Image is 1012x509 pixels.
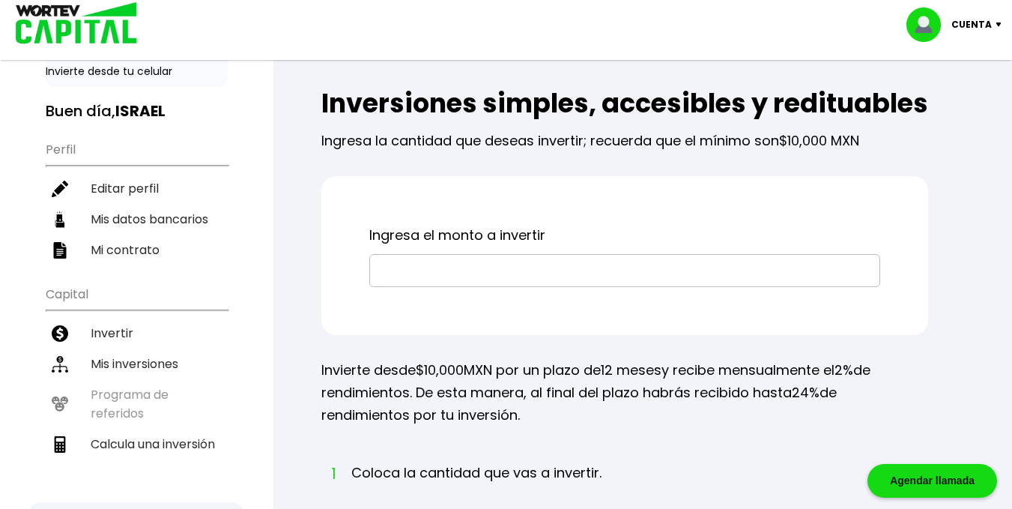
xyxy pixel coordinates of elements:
h2: Inversiones simples, accesibles y redituables [321,88,928,118]
a: Mis datos bancarios [46,204,228,235]
a: Calcula una inversión [46,429,228,460]
ul: Perfil [46,133,228,265]
span: 2% [834,361,853,379]
span: 24% [792,383,819,402]
span: $10,000 [416,361,464,379]
img: calculadora-icon.17d418c4.svg [52,436,68,453]
img: inversiones-icon.6695dc30.svg [52,356,68,373]
a: Mis inversiones [46,349,228,379]
p: Invierte desde MXN por un plazo de y recibe mensualmente el de rendimientos. De esta manera, al f... [321,359,928,427]
a: Invertir [46,318,228,349]
p: Invierte desde tu celular [46,64,228,79]
img: contrato-icon.f2db500c.svg [52,242,68,259]
p: Cuenta [951,13,992,36]
img: profile-image [906,7,951,42]
h3: Buen día, [46,102,228,121]
img: invertir-icon.b3b967d7.svg [52,325,68,342]
img: editar-icon.952d3147.svg [52,181,68,197]
img: icon-down [992,22,1012,27]
a: Mi contrato [46,235,228,265]
span: 1 [329,463,336,485]
p: Ingresa el monto a invertir [369,224,880,247]
span: $10,000 MXN [779,131,859,150]
div: Agendar llamada [867,464,997,498]
p: Ingresa la cantidad que deseas invertir; recuerda que el mínimo son [321,118,928,152]
a: Editar perfil [46,173,228,204]
ul: Capital [46,277,228,497]
img: datos-icon.10cf9172.svg [52,211,68,228]
b: ISRAEL [115,100,166,121]
span: 12 meses [601,361,661,379]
